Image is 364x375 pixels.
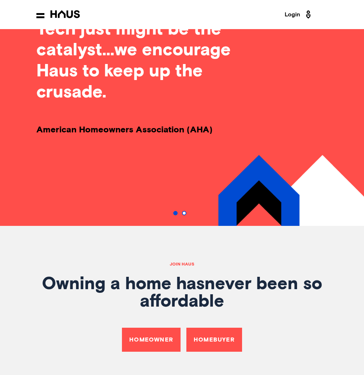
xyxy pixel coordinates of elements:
button: Go to slide 2 [182,211,186,215]
a: Homeowner [122,328,181,352]
p: American Homeowners Association (AHA) [36,125,328,135]
button: Go to slide 1 [173,211,178,215]
h1: Join Haus [36,262,328,267]
a: Homebuyer [186,328,242,352]
a: Login [285,9,313,20]
h1: Owning a home has never been so affordable [36,275,328,310]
